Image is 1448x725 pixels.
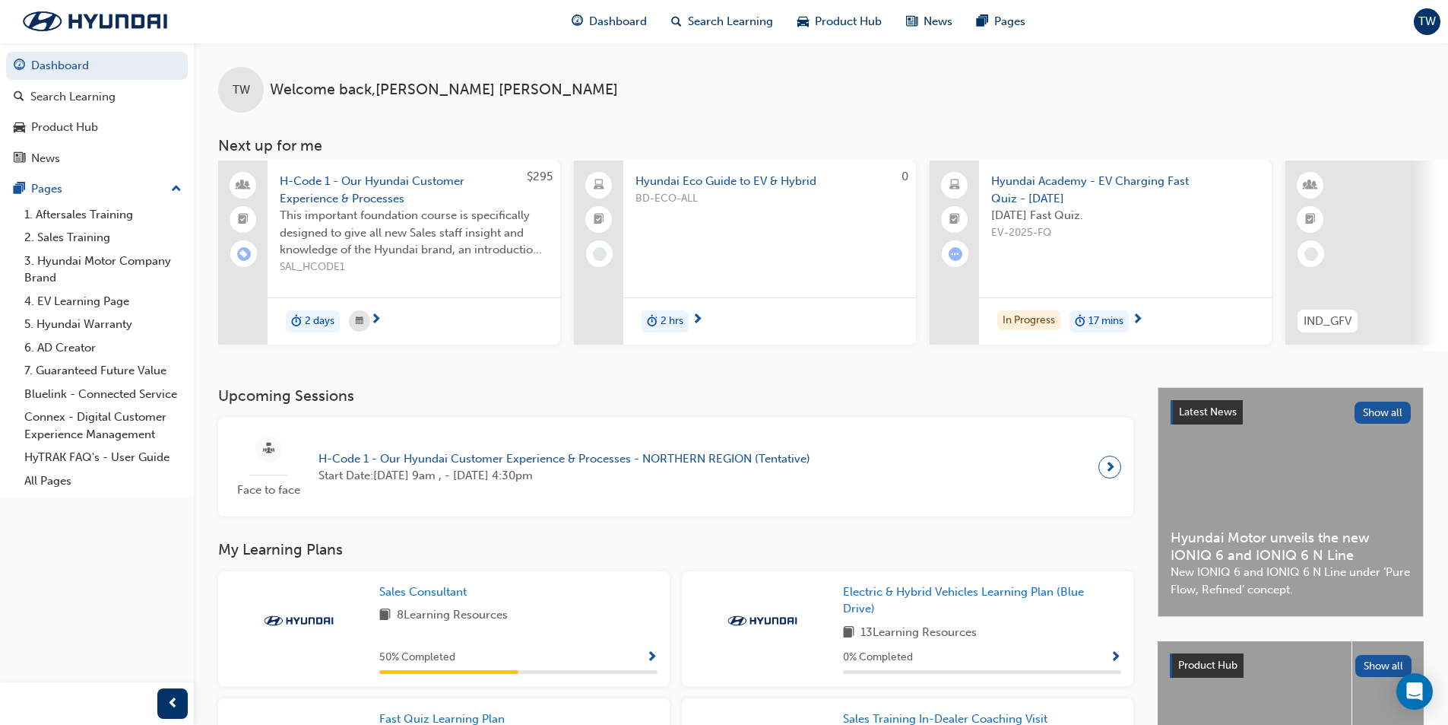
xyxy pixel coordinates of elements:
span: book-icon [843,624,854,643]
span: book-icon [379,606,391,625]
span: Hyundai Eco Guide to EV & Hybrid [635,173,904,190]
span: TW [1418,13,1436,30]
a: news-iconNews [894,6,965,37]
a: Product Hub [6,113,188,142]
span: Dashboard [589,13,647,30]
span: laptop-icon [594,176,604,196]
span: Sales Consultant [379,585,467,599]
a: HyTRAK FAQ's - User Guide [18,446,188,469]
span: New IONIQ 6 and IONIQ 6 N Line under ‘Pure Flow, Refined’ concept. [1171,564,1411,598]
button: Show Progress [1110,648,1121,667]
span: Hyundai Motor unveils the new IONIQ 6 and IONIQ 6 N Line [1171,529,1411,564]
span: EV-2025-FQ [991,224,1259,242]
span: learningRecordVerb_NONE-icon [593,247,607,261]
a: Latest NewsShow all [1171,400,1411,425]
a: 2. Sales Training [18,226,188,250]
span: SAL_HCODE1 [280,259,548,276]
span: $295 [527,170,553,183]
button: DashboardSearch LearningProduct HubNews [6,49,188,175]
span: Show Progress [646,651,657,665]
span: booktick-icon [949,210,960,230]
button: Show all [1355,402,1412,424]
span: next-icon [692,313,703,327]
span: duration-icon [291,312,302,332]
span: sessionType_FACE_TO_FACE-icon [263,440,274,459]
div: Product Hub [31,119,98,136]
a: Bluelink - Connected Service [18,383,188,406]
span: Show Progress [1110,651,1121,665]
span: pages-icon [977,12,988,31]
button: Show all [1355,655,1412,677]
span: 0 % Completed [843,649,913,666]
a: Search Learning [6,83,188,111]
span: booktick-icon [1305,210,1316,230]
span: people-icon [238,176,249,196]
a: guage-iconDashboard [559,6,659,37]
span: H-Code 1 - Our Hyundai Customer Experience & Processes - NORTHERN REGION (Tentative) [318,450,810,468]
span: BD-ECO-ALL [635,190,904,208]
span: IND_GFV [1304,313,1351,330]
a: 6. AD Creator [18,336,188,360]
span: Product Hub [815,13,882,30]
span: 17 mins [1088,313,1123,330]
a: Electric & Hybrid Vehicles Learning Plan (Blue Drive) [843,583,1121,618]
span: pages-icon [14,183,25,196]
span: laptop-icon [949,176,960,196]
span: 13 Learning Resources [860,624,977,643]
span: next-icon [1132,313,1143,327]
a: $295H-Code 1 - Our Hyundai Customer Experience & ProcessesThis important foundation course is spe... [218,161,560,345]
a: 7. Guaranteed Future Value [18,359,188,383]
a: Face to faceH-Code 1 - Our Hyundai Customer Experience & Processes - NORTHERN REGION (Tentative)S... [230,430,1121,505]
a: Sales Consultant [379,583,473,601]
a: Hyundai Academy - EV Charging Fast Quiz - [DATE][DATE] Fast Quiz.EV-2025-FQIn Progressduration-ic... [930,161,1272,345]
span: Start Date: [DATE] 9am , - [DATE] 4:30pm [318,467,810,485]
span: Electric & Hybrid Vehicles Learning Plan (Blue Drive) [843,585,1084,616]
span: guage-icon [14,59,25,73]
a: pages-iconPages [965,6,1038,37]
a: Dashboard [6,52,188,80]
div: News [31,150,60,167]
a: Product HubShow all [1170,653,1412,678]
span: learningRecordVerb_ATTEMPT-icon [949,247,962,261]
span: learningRecordVerb_NONE-icon [1304,247,1318,261]
span: next-icon [1104,456,1116,478]
span: Face to face [230,482,306,499]
a: 3. Hyundai Motor Company Brand [18,250,188,290]
span: search-icon [14,91,24,104]
span: 2 days [305,313,334,330]
a: News [6,145,188,173]
span: duration-icon [647,312,657,332]
a: 4. EV Learning Page [18,290,188,313]
span: news-icon [906,12,917,31]
div: In Progress [997,310,1060,331]
span: 50 % Completed [379,649,455,666]
span: Search Learning [688,13,773,30]
img: Trak [257,613,341,628]
h3: Upcoming Sessions [218,387,1133,405]
div: Open Intercom Messenger [1396,673,1433,710]
h3: Next up for me [194,137,1448,154]
span: learningRecordVerb_ENROLL-icon [237,247,251,261]
a: 1. Aftersales Training [18,203,188,227]
span: prev-icon [167,695,179,714]
a: All Pages [18,469,188,493]
div: Search Learning [30,88,116,106]
span: calendar-icon [356,312,363,331]
button: TW [1414,8,1440,35]
span: TW [233,81,250,99]
h3: My Learning Plans [218,541,1133,558]
a: Latest NewsShow allHyundai Motor unveils the new IONIQ 6 and IONIQ 6 N LineNew IONIQ 6 and IONIQ ... [1158,387,1424,617]
span: search-icon [671,12,682,31]
a: search-iconSearch Learning [659,6,785,37]
span: Pages [994,13,1025,30]
div: Pages [31,180,62,198]
span: This important foundation course is specifically designed to give all new Sales staff insight and... [280,207,548,259]
button: Show Progress [646,648,657,667]
span: 2 hrs [661,313,683,330]
span: Hyundai Academy - EV Charging Fast Quiz - [DATE] [991,173,1259,207]
img: Trak [8,5,182,37]
img: Trak [721,613,804,628]
span: H-Code 1 - Our Hyundai Customer Experience & Processes [280,173,548,207]
span: Latest News [1179,405,1237,418]
button: Pages [6,175,188,203]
